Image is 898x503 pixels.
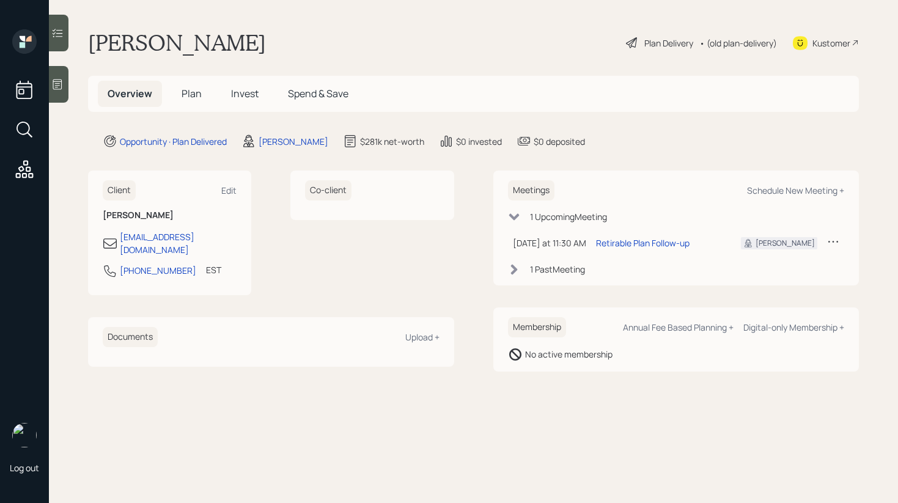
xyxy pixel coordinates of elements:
[88,29,266,56] h1: [PERSON_NAME]
[530,263,585,276] div: 1 Past Meeting
[405,331,440,343] div: Upload +
[743,321,844,333] div: Digital-only Membership +
[259,135,328,148] div: [PERSON_NAME]
[120,135,227,148] div: Opportunity · Plan Delivered
[596,237,690,249] div: Retirable Plan Follow-up
[456,135,502,148] div: $0 invested
[534,135,585,148] div: $0 deposited
[644,37,693,50] div: Plan Delivery
[103,210,237,221] h6: [PERSON_NAME]
[756,238,815,249] div: [PERSON_NAME]
[530,210,607,223] div: 1 Upcoming Meeting
[221,185,237,196] div: Edit
[206,263,221,276] div: EST
[120,230,237,256] div: [EMAIL_ADDRESS][DOMAIN_NAME]
[699,37,777,50] div: • (old plan-delivery)
[108,87,152,100] span: Overview
[231,87,259,100] span: Invest
[812,37,850,50] div: Kustomer
[513,237,586,249] div: [DATE] at 11:30 AM
[10,462,39,474] div: Log out
[12,423,37,447] img: retirable_logo.png
[120,264,196,277] div: [PHONE_NUMBER]
[508,317,566,337] h6: Membership
[623,321,734,333] div: Annual Fee Based Planning +
[305,180,351,200] h6: Co-client
[103,180,136,200] h6: Client
[182,87,202,100] span: Plan
[747,185,844,196] div: Schedule New Meeting +
[360,135,424,148] div: $281k net-worth
[103,327,158,347] h6: Documents
[508,180,554,200] h6: Meetings
[288,87,348,100] span: Spend & Save
[525,348,613,361] div: No active membership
